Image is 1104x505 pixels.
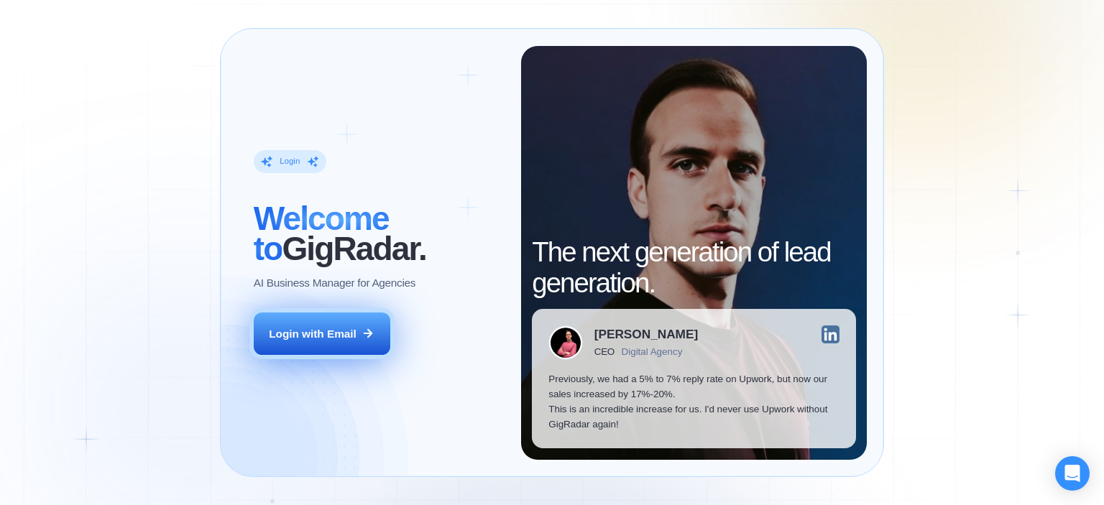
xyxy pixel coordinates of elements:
span: Welcome to [254,200,389,267]
div: CEO [594,346,615,357]
h2: The next generation of lead generation. [532,237,856,297]
div: Open Intercom Messenger [1055,456,1090,491]
p: AI Business Manager for Agencies [254,275,415,290]
p: Previously, we had a 5% to 7% reply rate on Upwork, but now our sales increased by 17%-20%. This ... [548,371,839,432]
div: Digital Agency [622,346,683,357]
button: Login with Email [254,312,390,356]
div: [PERSON_NAME] [594,328,698,340]
h2: ‍ GigRadar. [254,203,505,264]
div: Login [280,156,300,167]
div: Login with Email [269,326,356,341]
